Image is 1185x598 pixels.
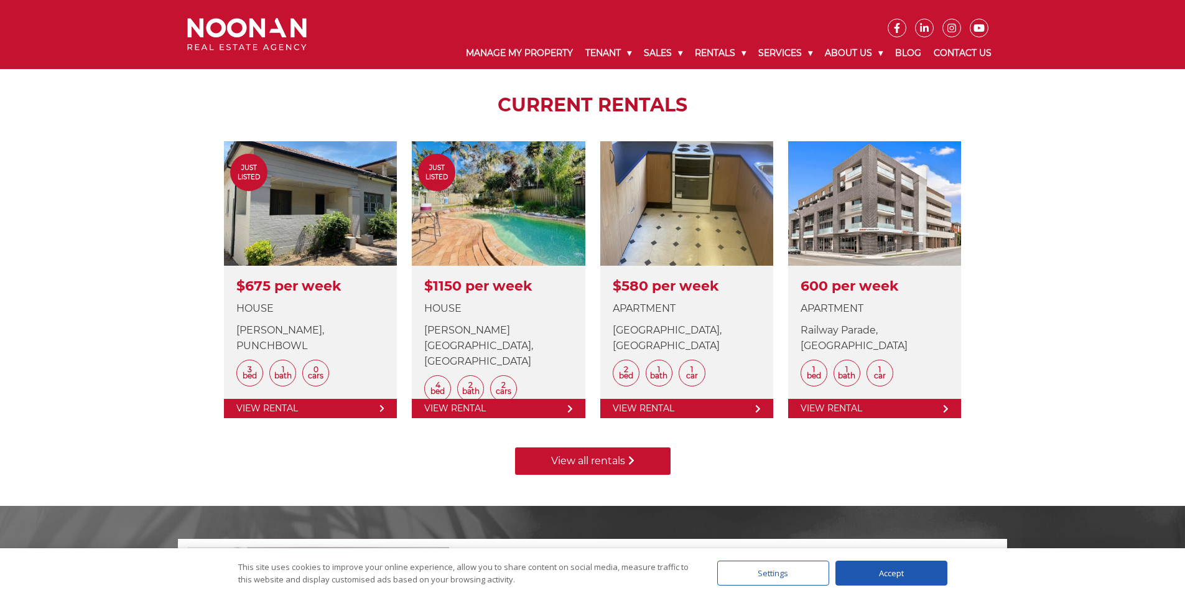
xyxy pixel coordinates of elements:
span: Just Listed [230,163,267,182]
div: This site uses cookies to improve your online experience, allow you to share content on social me... [238,561,692,586]
a: Blog [889,37,927,69]
a: Sales [638,37,689,69]
div: Accept [835,561,947,586]
img: Noonan Real Estate Agency [187,18,307,51]
a: View all rentals [515,447,671,475]
a: Services [752,37,819,69]
h2: CURRENT RENTALS [209,94,976,116]
a: Rentals [689,37,752,69]
a: Tenant [579,37,638,69]
a: About Us [819,37,889,69]
a: Contact Us [927,37,998,69]
a: Manage My Property [460,37,579,69]
div: Settings [717,561,829,586]
span: Just Listed [418,163,455,182]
